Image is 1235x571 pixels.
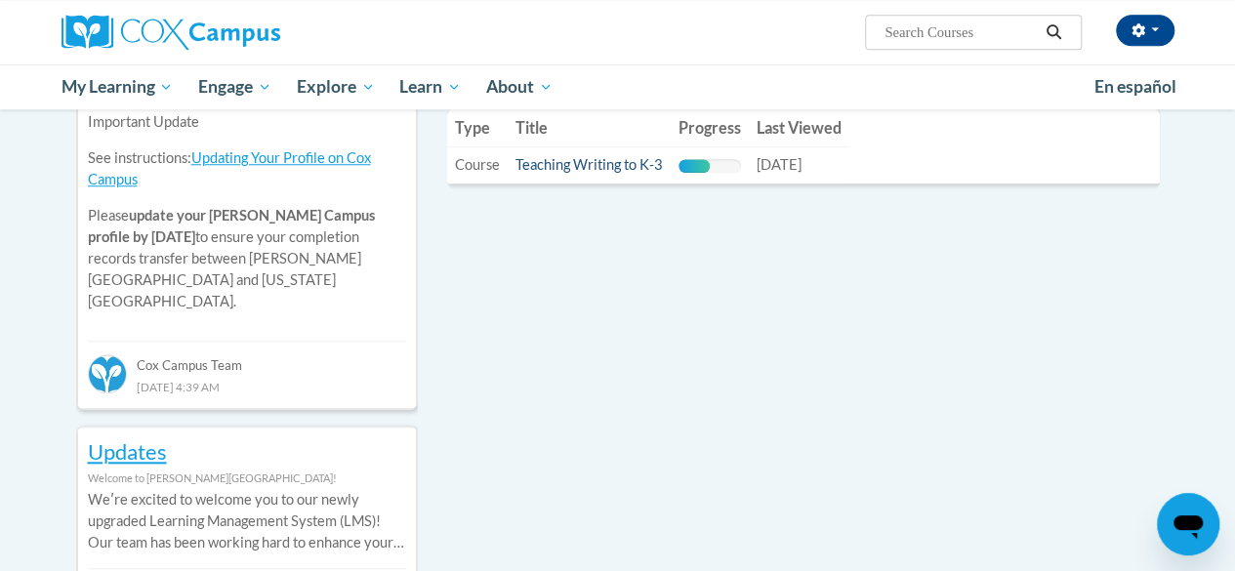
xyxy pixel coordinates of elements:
div: Please to ensure your completion records transfer between [PERSON_NAME][GEOGRAPHIC_DATA] and [US_... [88,76,406,327]
a: Teaching Writing to K-3 [515,156,663,173]
span: Course [455,156,500,173]
span: [DATE] [757,156,802,173]
a: Updates [88,438,167,465]
a: Engage [185,64,284,109]
a: Learn [387,64,473,109]
div: Main menu [47,64,1189,109]
th: Title [508,108,671,147]
span: My Learning [61,75,173,99]
p: See instructions: [88,147,406,190]
div: Progress, % [679,159,710,173]
span: Engage [198,75,271,99]
th: Type [447,108,508,147]
p: Weʹre excited to welcome you to our newly upgraded Learning Management System (LMS)! Our team has... [88,489,406,553]
input: Search Courses [883,20,1039,44]
div: Cox Campus Team [88,341,406,376]
button: Search [1039,20,1068,44]
iframe: Button to launch messaging window [1157,493,1219,555]
span: En español [1094,76,1176,97]
span: About [486,75,553,99]
img: Cox Campus [62,15,280,50]
span: Explore [297,75,375,99]
div: [DATE] 4:39 AM [88,376,406,397]
p: [US_STATE] Literacy Academy Integration Important Update [88,90,406,133]
span: Learn [399,75,461,99]
b: update your [PERSON_NAME] Campus profile by [DATE] [88,207,375,245]
a: My Learning [49,64,186,109]
a: Cox Campus [62,15,413,50]
th: Last Viewed [749,108,849,147]
img: Cox Campus Team [88,354,127,393]
a: About [473,64,565,109]
button: Account Settings [1116,15,1174,46]
a: Explore [284,64,388,109]
a: En español [1082,66,1189,107]
div: Welcome to [PERSON_NAME][GEOGRAPHIC_DATA]! [88,468,406,489]
th: Progress [671,108,749,147]
a: Updating Your Profile on Cox Campus [88,149,371,187]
